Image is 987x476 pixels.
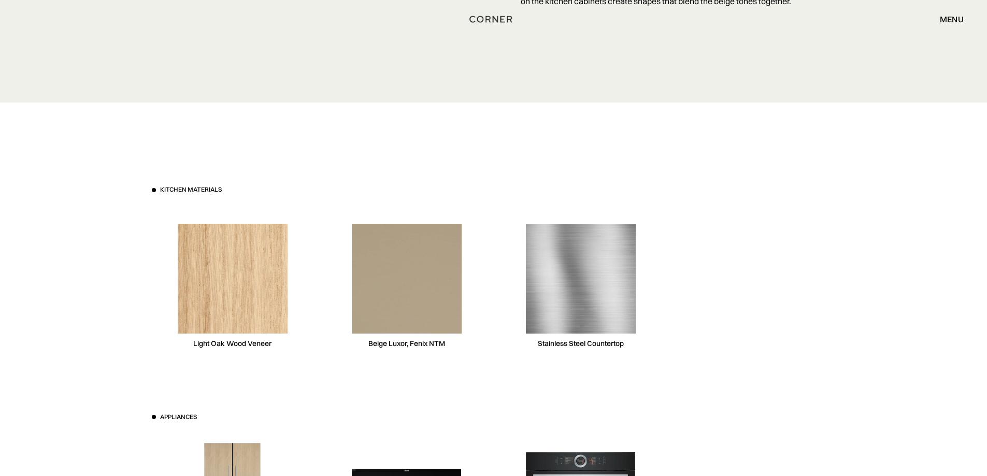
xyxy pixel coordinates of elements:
div: Beige Luxor, Fenix NTM [368,339,445,349]
div: menu [940,15,964,23]
div: Light Oak Wood Veneer [193,339,271,349]
h3: Kitchen materials [160,185,222,194]
h3: Appliances [160,413,197,422]
a: home [458,12,530,26]
div: Stainless Steel Countertop [538,339,624,349]
div: menu [929,10,964,28]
